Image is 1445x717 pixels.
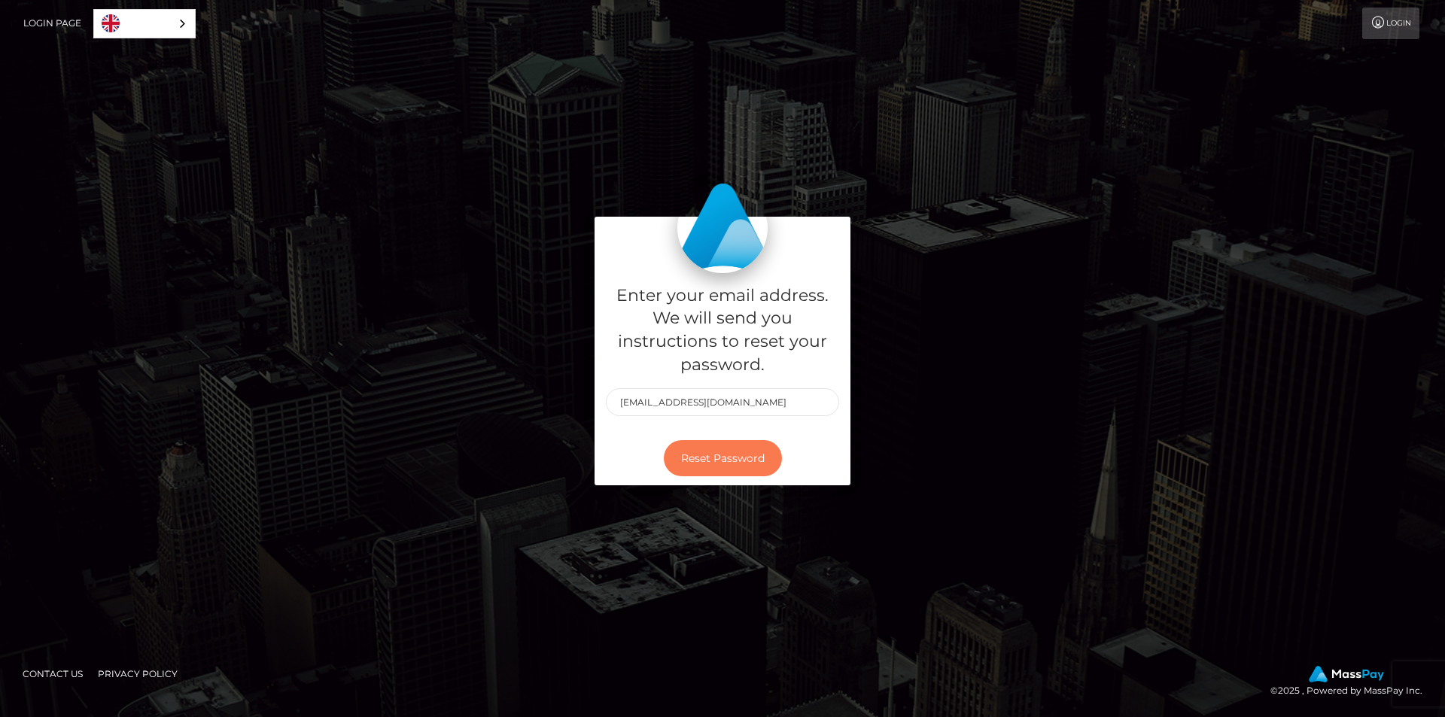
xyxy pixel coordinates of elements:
a: Login [1362,8,1419,39]
a: Login Page [23,8,81,39]
input: E-mail... [606,388,839,416]
img: MassPay Login [677,183,768,273]
img: MassPay [1309,666,1384,682]
div: Language [93,9,196,38]
div: © 2025 , Powered by MassPay Inc. [1270,666,1434,699]
button: Reset Password [664,440,782,477]
a: Contact Us [17,662,89,685]
a: Privacy Policy [92,662,184,685]
aside: Language selected: English [93,9,196,38]
h5: Enter your email address. We will send you instructions to reset your password. [606,284,839,377]
a: English [94,10,195,38]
